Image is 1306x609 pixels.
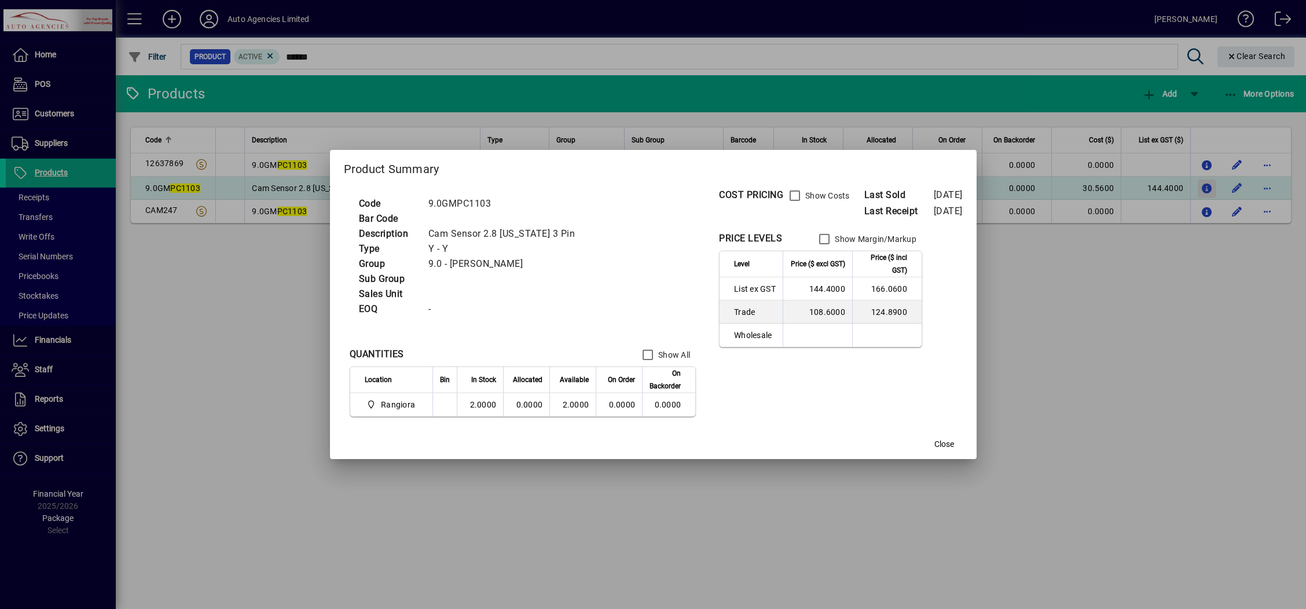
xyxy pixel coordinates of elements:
[365,398,420,412] span: Rangiora
[926,434,963,454] button: Close
[934,206,963,217] span: [DATE]
[656,349,690,361] label: Show All
[608,373,635,386] span: On Order
[353,256,423,272] td: Group
[783,300,852,324] td: 108.6000
[864,204,934,218] span: Last Receipt
[353,302,423,317] td: EOQ
[832,233,916,245] label: Show Margin/Markup
[471,373,496,386] span: In Stock
[560,373,589,386] span: Available
[423,196,589,211] td: 9.0GMPC1103
[353,226,423,241] td: Description
[457,393,503,416] td: 2.0000
[440,373,450,386] span: Bin
[353,272,423,287] td: Sub Group
[423,241,589,256] td: Y - Y
[330,150,977,184] h2: Product Summary
[381,399,415,410] span: Rangiora
[934,438,954,450] span: Close
[503,393,549,416] td: 0.0000
[353,211,423,226] td: Bar Code
[513,373,542,386] span: Allocated
[783,277,852,300] td: 144.4000
[734,329,776,341] span: Wholesale
[852,300,922,324] td: 124.8900
[852,277,922,300] td: 166.0600
[734,258,750,270] span: Level
[803,190,850,201] label: Show Costs
[860,251,907,277] span: Price ($ incl GST)
[650,367,681,392] span: On Backorder
[642,393,695,416] td: 0.0000
[423,226,589,241] td: Cam Sensor 2.8 [US_STATE] 3 Pin
[350,347,404,361] div: QUANTITIES
[353,287,423,302] td: Sales Unit
[719,232,782,245] div: PRICE LEVELS
[734,306,776,318] span: Trade
[423,256,589,272] td: 9.0 - [PERSON_NAME]
[549,393,596,416] td: 2.0000
[353,196,423,211] td: Code
[365,373,392,386] span: Location
[609,400,636,409] span: 0.0000
[423,302,589,317] td: -
[719,188,783,202] div: COST PRICING
[353,241,423,256] td: Type
[734,283,776,295] span: List ex GST
[864,188,934,202] span: Last Sold
[791,258,845,270] span: Price ($ excl GST)
[934,189,963,200] span: [DATE]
